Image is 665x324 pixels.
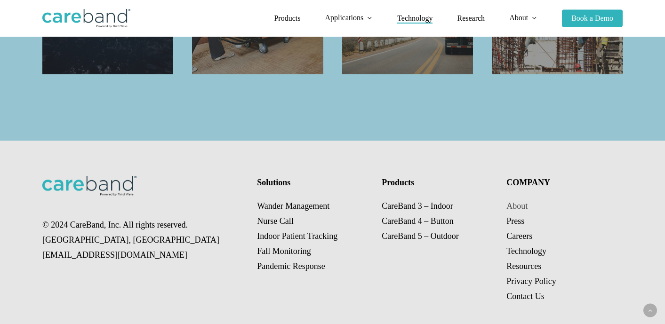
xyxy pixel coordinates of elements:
[506,216,524,226] a: Press
[457,15,485,22] a: Research
[506,231,532,241] a: Careers
[562,15,623,22] a: Book a Demo
[506,261,541,271] a: Resources
[457,14,485,22] span: Research
[257,176,370,189] h4: Solutions
[397,14,433,22] span: Technology
[506,277,556,286] a: Privacy Policy
[382,176,495,189] h4: Products
[325,14,373,22] a: Applications
[506,201,528,211] a: About
[509,14,528,22] span: About
[509,14,537,22] a: About
[506,176,619,189] h4: COMPANY
[506,246,546,256] a: Technology
[325,14,363,22] span: Applications
[274,14,300,22] span: Products
[506,292,545,301] a: Contact Us
[257,198,370,274] p: Wander Management Nurse Call Indoor Patient Tracking Fall Monitoring
[274,15,300,22] a: Products
[382,201,453,211] a: CareBand 3 – Indoor
[42,217,246,262] p: © 2024 CareBand, Inc. All rights reserved. [GEOGRAPHIC_DATA], [GEOGRAPHIC_DATA] [EMAIL_ADDRESS][D...
[643,304,657,317] a: Back to top
[397,15,433,22] a: Technology
[382,231,458,241] a: CareBand 5 – Outdoor
[257,261,325,271] a: Pandemic Response
[571,14,613,22] span: Book a Demo
[382,216,453,226] a: CareBand 4 – Button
